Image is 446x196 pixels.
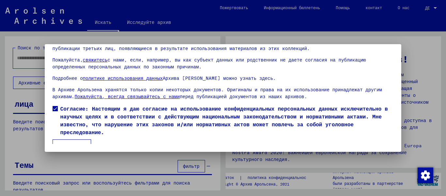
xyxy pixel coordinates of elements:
a: политике использования данных [83,75,163,81]
font: Согласие: Настоящим я даю согласие на использование конфиденциальных персональных данных исключит... [60,105,388,135]
font: Обратите внимание, что этот портал, посвящённый нацистским преследованиям, содержит конфиденциаль... [53,18,374,51]
font: Подробнее о [53,75,83,81]
font: В Архиве Арользена хранятся только копии некоторых документов. Оригиналы и права на их использова... [53,87,382,99]
button: Я согласен [53,139,91,152]
font: Я согласен [58,143,86,149]
a: Пожалуйста, всегда связывайтесь с нами [74,94,180,99]
font: с нами, если, например, вы как субъект данных или родственник не даете согласия на публикацию опр... [53,57,366,70]
font: Пожалуйста, [53,57,83,63]
div: Изменить согласие [417,167,433,183]
font: перед публикацией документов из наших архивов. [180,94,307,99]
font: Архива [PERSON_NAME] можно узнать здесь. [163,75,276,81]
img: Изменить согласие [418,168,433,183]
a: свяжитесь [83,57,108,63]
